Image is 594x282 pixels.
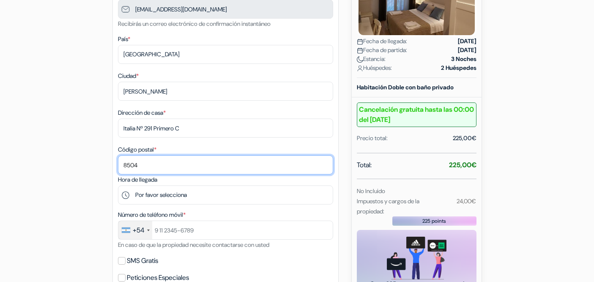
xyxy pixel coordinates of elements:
[133,225,145,235] div: +54
[458,37,476,46] strong: [DATE]
[118,35,130,44] label: País
[127,255,158,267] label: SMS Gratis
[357,160,372,170] span: Total:
[357,197,419,215] small: Impuestos y cargos de la propiedad:
[441,64,476,72] strong: 2 Huéspedes
[357,39,363,45] img: calendar.svg
[357,187,385,195] small: No Incluido
[118,72,139,80] label: Ciudad
[453,134,476,143] div: 225,00€
[458,46,476,55] strong: [DATE]
[451,55,476,64] strong: 3 Noches
[422,217,446,225] span: 225 points
[457,197,476,205] small: 24,00€
[357,47,363,54] img: calendar.svg
[118,221,152,239] div: Argentina: +54
[357,55,386,64] span: Estancia:
[118,108,166,117] label: Dirección de casa
[357,65,363,72] img: user_icon.svg
[357,64,392,72] span: Huéspedes:
[357,37,407,46] span: Fecha de llegada:
[357,134,388,143] div: Precio total:
[118,241,269,249] small: En caso de que la propiedad necesite contactarse con usted
[118,210,186,219] label: Número de teléfono móvil
[357,56,363,63] img: moon.svg
[118,175,157,184] label: Hora de llegada
[357,46,407,55] span: Fecha de partida:
[449,160,476,169] strong: 225,00€
[118,20,271,28] small: Recibirás un correo electrónico de confirmación instantáneo
[357,102,476,127] b: Cancelación gratuita hasta las 00:00 del [DATE]
[118,221,333,240] input: 9 11 2345-6789
[357,83,454,91] b: Habitación Doble con baño privado
[387,237,446,279] img: gift_card_hero_new.png
[118,145,156,154] label: Código postal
